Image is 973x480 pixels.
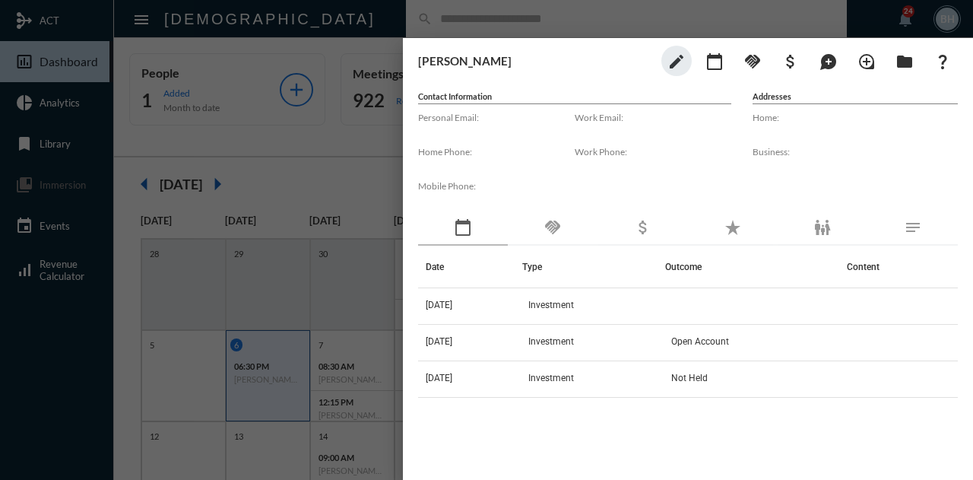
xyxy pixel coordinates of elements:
[933,52,952,71] mat-icon: question_mark
[819,52,838,71] mat-icon: maps_ugc
[813,218,832,237] mat-icon: family_restroom
[895,52,914,71] mat-icon: folder
[665,246,838,288] th: Outcome
[528,336,574,347] span: Investment
[851,46,882,76] button: Add Introduction
[418,112,575,123] label: Personal Email:
[775,46,806,76] button: Add Business
[418,91,731,104] h5: Contact Information
[426,336,452,347] span: [DATE]
[418,246,522,288] th: Date
[544,218,562,237] mat-icon: handshake
[781,52,800,71] mat-icon: attach_money
[857,52,876,71] mat-icon: loupe
[661,46,692,76] button: edit person
[927,46,958,76] button: What If?
[522,246,666,288] th: Type
[743,52,762,71] mat-icon: handshake
[418,54,654,68] h3: [PERSON_NAME]
[753,146,958,157] label: Business:
[671,336,729,347] span: Open Account
[418,180,575,192] label: Mobile Phone:
[839,246,958,288] th: Content
[528,300,574,310] span: Investment
[904,218,922,237] mat-icon: notes
[753,112,958,123] label: Home:
[671,373,708,383] span: Not Held
[753,91,958,104] h5: Addresses
[418,146,575,157] label: Home Phone:
[705,52,724,71] mat-icon: calendar_today
[426,300,452,310] span: [DATE]
[528,373,574,383] span: Investment
[575,112,731,123] label: Work Email:
[699,46,730,76] button: Add meeting
[889,46,920,76] button: Archives
[724,218,742,237] mat-icon: star_rate
[575,146,731,157] label: Work Phone:
[454,218,472,237] mat-icon: calendar_today
[813,46,844,76] button: Add Mention
[667,52,686,71] mat-icon: edit
[634,218,652,237] mat-icon: attach_money
[426,373,452,383] span: [DATE]
[737,46,768,76] button: Add Commitment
